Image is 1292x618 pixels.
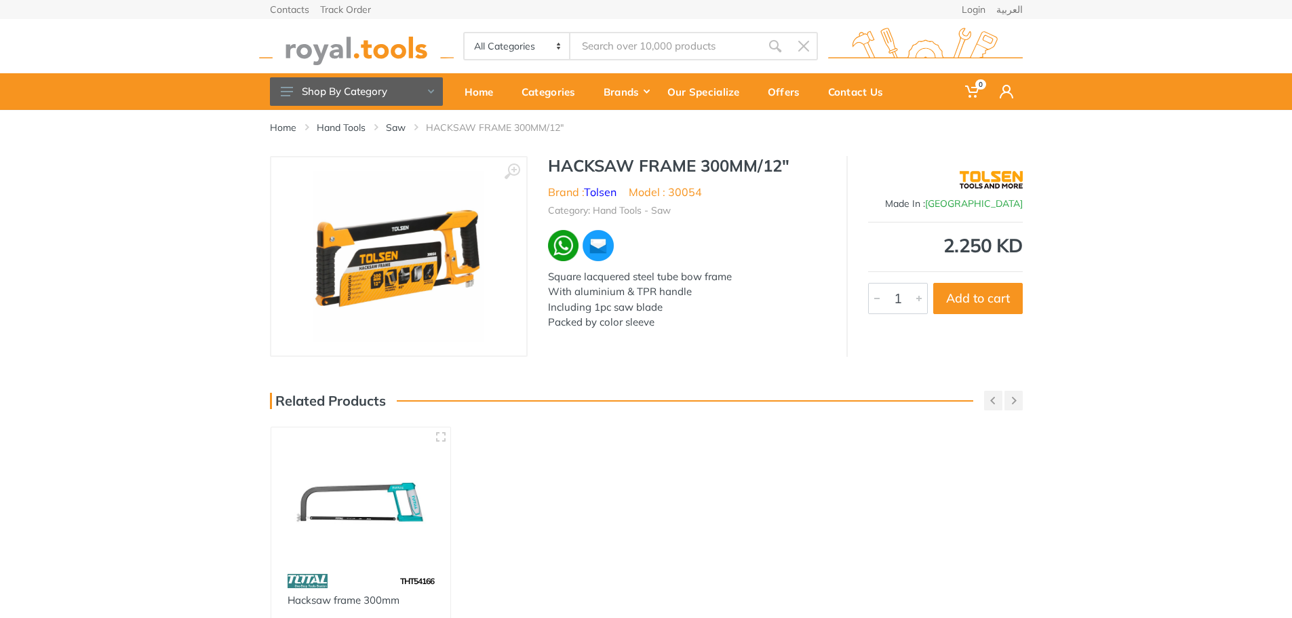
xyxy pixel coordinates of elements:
img: royal.tools Logo [828,28,1023,65]
div: Square lacquered steel tube bow frame With aluminium & TPR handle Including 1pc saw blade Packed ... [548,269,826,330]
span: 0 [975,79,986,90]
a: Hand Tools [317,121,366,134]
img: ma.webp [581,229,615,263]
img: wa.webp [548,230,579,261]
div: Our Specialize [658,77,758,106]
li: HACKSAW FRAME 300MM/12" [426,121,584,134]
div: Contact Us [819,77,902,106]
a: Contacts [270,5,309,14]
img: royal.tools Logo [259,28,454,65]
button: Add to cart [933,283,1023,314]
li: Category: Hand Tools - Saw [548,204,671,218]
span: [GEOGRAPHIC_DATA] [925,197,1023,210]
div: Made In : [868,197,1023,211]
a: Offers [758,73,819,110]
div: Brands [594,77,658,106]
a: 0 [956,73,990,110]
select: Category [465,33,571,59]
a: Tolsen [584,185,616,199]
nav: breadcrumb [270,121,1023,134]
img: Royal Tools - Hacksaw frame 300mm [283,440,439,556]
li: Brand : [548,184,616,200]
a: Hacksaw frame 300mm [288,594,399,606]
a: Contact Us [819,73,902,110]
a: Track Order [320,5,371,14]
a: Our Specialize [658,73,758,110]
span: THT54166 [400,576,434,586]
a: Categories [512,73,594,110]
div: Home [455,77,512,106]
img: 86.webp [288,569,328,593]
h3: Related Products [270,393,386,409]
div: Categories [512,77,594,106]
div: Offers [758,77,819,106]
input: Site search [570,32,760,60]
li: Model : 30054 [629,184,702,200]
img: Tolsen [960,163,1023,197]
a: Login [962,5,985,14]
a: العربية [996,5,1023,14]
img: Royal Tools - HACKSAW FRAME 300MM/12 [313,171,484,342]
div: 2.250 KD [868,236,1023,255]
a: Saw [386,121,406,134]
a: Home [270,121,296,134]
h1: HACKSAW FRAME 300MM/12" [548,156,826,176]
button: Shop By Category [270,77,443,106]
a: Home [455,73,512,110]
